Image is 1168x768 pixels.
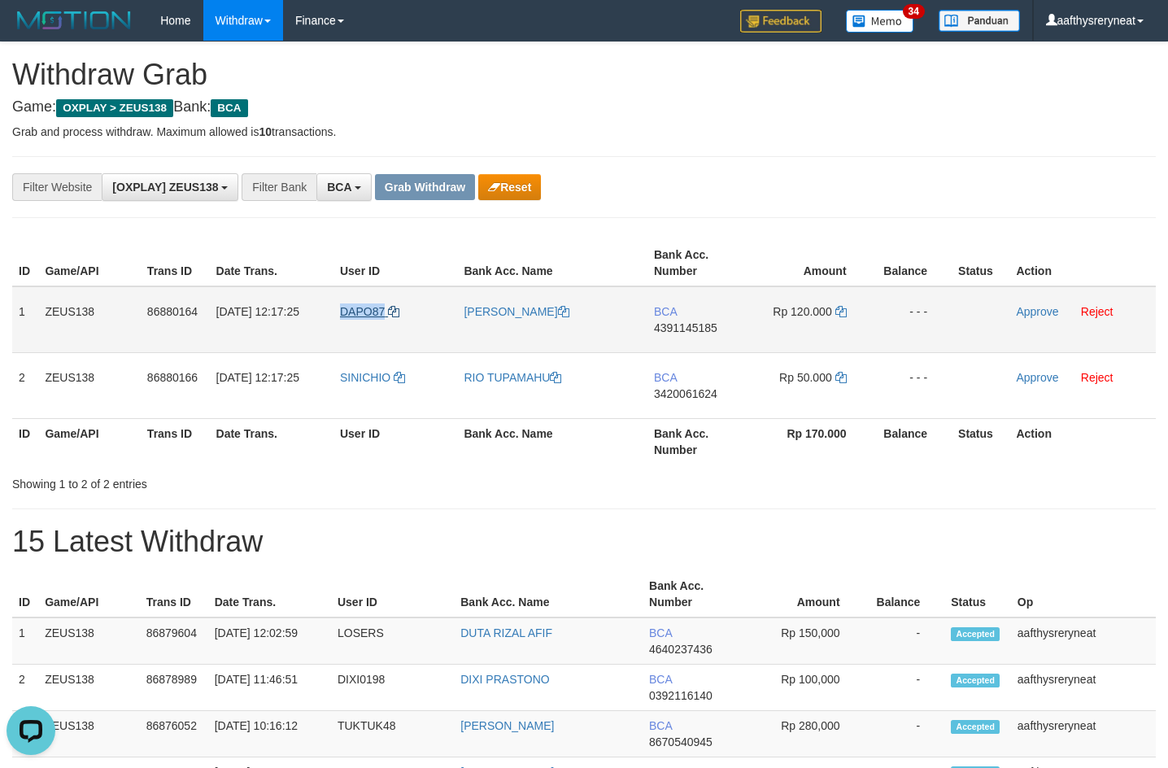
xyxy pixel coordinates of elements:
td: ZEUS138 [38,617,139,665]
th: Trans ID [140,571,208,617]
span: Copy 4640237436 to clipboard [649,643,713,656]
th: Action [1009,418,1156,465]
img: Button%20Memo.svg [846,10,914,33]
a: DIXI PRASTONO [460,673,549,686]
th: Op [1011,571,1156,617]
th: Date Trans. [210,240,333,286]
td: Rp 280,000 [743,711,864,757]
button: Grab Withdraw [375,174,475,200]
th: Bank Acc. Name [457,418,647,465]
td: ZEUS138 [38,286,140,353]
th: Status [952,418,1009,465]
a: DUTA RIZAL AFIF [460,626,552,639]
th: Bank Acc. Number [647,240,749,286]
button: [OXPLAY] ZEUS138 [102,173,238,201]
span: BCA [654,305,677,318]
td: 2 [12,665,38,711]
td: ZEUS138 [38,665,139,711]
td: aafthysreryneat [1011,617,1156,665]
a: Reject [1081,371,1114,384]
th: Date Trans. [208,571,331,617]
div: Filter Website [12,173,102,201]
span: BCA [649,719,672,732]
span: DAPO87 [340,305,385,318]
th: Game/API [38,240,140,286]
td: - - - [871,286,952,353]
span: SINICHIO [340,371,390,384]
td: - [865,665,945,711]
span: Rp 120.000 [773,305,831,318]
td: 86878989 [140,665,208,711]
td: 1 [12,617,38,665]
h1: 15 Latest Withdraw [12,526,1156,558]
strong: 10 [259,125,272,138]
th: Status [952,240,1009,286]
td: [DATE] 10:16:12 [208,711,331,757]
td: 86879604 [140,617,208,665]
td: - [865,711,945,757]
h1: Withdraw Grab [12,59,1156,91]
th: Trans ID [141,240,210,286]
th: Bank Acc. Number [647,418,749,465]
th: Balance [865,571,945,617]
span: BCA [654,371,677,384]
th: Game/API [38,571,139,617]
th: User ID [333,418,457,465]
td: Rp 150,000 [743,617,864,665]
th: Rp 170.000 [749,418,870,465]
th: Trans ID [141,418,210,465]
td: aafthysreryneat [1011,665,1156,711]
th: User ID [333,240,457,286]
a: RIO TUPAMAHU [464,371,561,384]
span: Accepted [951,627,1000,641]
span: Copy 3420061624 to clipboard [654,387,717,400]
span: BCA [211,99,247,117]
a: [PERSON_NAME] [464,305,569,318]
span: Copy 0392116140 to clipboard [649,689,713,702]
span: Copy 4391145185 to clipboard [654,321,717,334]
a: Approve [1016,371,1058,384]
th: User ID [331,571,454,617]
span: Rp 50.000 [779,371,832,384]
td: [DATE] 11:46:51 [208,665,331,711]
span: Copy 8670540945 to clipboard [649,735,713,748]
span: BCA [649,673,672,686]
a: [PERSON_NAME] [460,719,554,732]
span: BCA [649,626,672,639]
th: Balance [871,418,952,465]
th: Amount [743,571,864,617]
div: Showing 1 to 2 of 2 entries [12,469,474,492]
th: Bank Acc. Name [454,571,643,617]
th: Status [944,571,1011,617]
th: Date Trans. [210,418,333,465]
td: DIXI0198 [331,665,454,711]
td: 1 [12,286,38,353]
td: - - - [871,352,952,418]
td: 2 [12,352,38,418]
td: ZEUS138 [38,352,140,418]
th: Bank Acc. Number [643,571,743,617]
td: LOSERS [331,617,454,665]
a: Approve [1016,305,1058,318]
span: OXPLAY > ZEUS138 [56,99,173,117]
td: TUKTUK48 [331,711,454,757]
th: Bank Acc. Name [457,240,647,286]
td: ZEUS138 [38,711,139,757]
a: Copy 50000 to clipboard [835,371,847,384]
span: Accepted [951,720,1000,734]
th: Action [1009,240,1156,286]
span: 86880166 [147,371,198,384]
span: 86880164 [147,305,198,318]
span: 34 [903,4,925,19]
td: 86876052 [140,711,208,757]
span: [DATE] 12:17:25 [216,371,299,384]
span: Accepted [951,674,1000,687]
a: DAPO87 [340,305,399,318]
th: ID [12,571,38,617]
button: Reset [478,174,541,200]
th: Balance [871,240,952,286]
td: Rp 100,000 [743,665,864,711]
img: Feedback.jpg [740,10,822,33]
td: [DATE] 12:02:59 [208,617,331,665]
td: - [865,617,945,665]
